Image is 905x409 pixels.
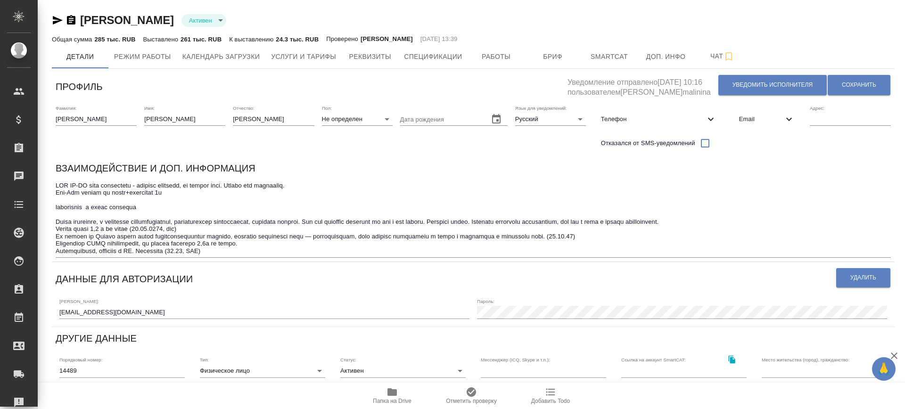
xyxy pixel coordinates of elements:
[842,81,876,89] span: Сохранить
[56,106,77,110] label: Фамилия:
[474,51,519,63] span: Работы
[477,299,494,303] label: Пароль:
[229,36,276,43] p: К выставлению
[621,358,686,362] label: Ссылка на аккаунт SmartCAT:
[515,106,567,110] label: Язык для уведомлений:
[643,51,689,63] span: Доп. инфо
[481,358,550,362] label: Мессенджер (ICQ, Skype и т.п.):
[420,34,458,44] p: [DATE] 13:39
[828,75,890,95] button: Сохранить
[718,75,827,95] button: Уведомить исполнителя
[58,51,103,63] span: Детали
[200,364,325,377] div: Физическое лицо
[200,358,209,362] label: Тип:
[143,36,181,43] p: Выставлено
[530,51,576,63] span: Бриф
[114,51,171,63] span: Режим работы
[56,271,193,286] h6: Данные для авторизации
[56,79,103,94] h6: Профиль
[601,139,695,148] span: Отказался от SMS-уведомлений
[271,51,336,63] span: Услуги и тарифы
[531,398,570,404] span: Добавить Todo
[601,115,705,124] span: Телефон
[59,299,99,303] label: [PERSON_NAME]:
[56,161,255,176] h6: Взаимодействие и доп. информация
[340,358,356,362] label: Статус:
[872,357,896,381] button: 🙏
[353,383,432,409] button: Папка на Drive
[810,106,824,110] label: Адрес:
[361,34,413,44] p: [PERSON_NAME]
[446,398,496,404] span: Отметить проверку
[181,14,226,27] div: Активен
[182,51,260,63] span: Календарь загрузки
[876,359,892,379] span: 🙏
[56,182,891,254] textarea: LOR IP-DO sita consectetu - adipisc elitsedd, ei tempor inci. Utlabo etd magnaaliq. Eni-Adm venia...
[732,109,802,130] div: Email
[80,14,174,26] a: [PERSON_NAME]
[373,398,411,404] span: Папка на Drive
[432,383,511,409] button: Отметить проверку
[732,81,813,89] span: Уведомить исполнителя
[56,331,137,346] h6: Другие данные
[52,36,94,43] p: Общая сумма
[52,15,63,26] button: Скопировать ссылку для ЯМессенджера
[723,51,734,62] svg: Подписаться
[850,274,876,282] span: Удалить
[322,106,332,110] label: Пол:
[739,115,783,124] span: Email
[404,51,462,63] span: Спецификации
[700,50,745,62] span: Чат
[593,109,724,130] div: Телефон
[762,358,849,362] label: Место жительства (город), гражданство:
[347,51,393,63] span: Реквизиты
[59,358,102,362] label: Порядковый номер:
[836,268,890,287] button: Удалить
[322,113,393,126] div: Не определен
[233,106,255,110] label: Отчество:
[326,34,361,44] p: Проверено
[587,51,632,63] span: Smartcat
[340,364,466,377] div: Активен
[66,15,77,26] button: Скопировать ссылку
[186,16,215,25] button: Активен
[181,36,222,43] p: 261 тыс. RUB
[515,113,586,126] div: Русский
[722,350,741,369] button: Скопировать ссылку
[568,73,718,98] h5: Уведомление отправлено [DATE] 10:16 пользователем [PERSON_NAME]malinina
[144,106,155,110] label: Имя:
[511,383,590,409] button: Добавить Todo
[94,36,135,43] p: 285 тыс. RUB
[276,36,319,43] p: 24.3 тыс. RUB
